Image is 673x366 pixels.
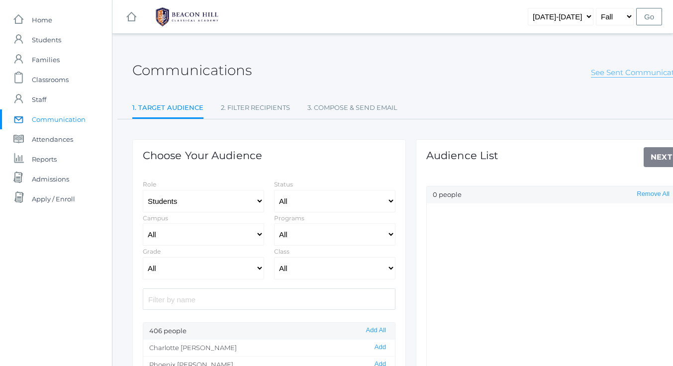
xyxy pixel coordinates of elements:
button: Remove All [634,190,673,198]
span: Apply / Enroll [32,189,75,209]
a: 3. Compose & Send Email [307,98,397,118]
h1: Choose Your Audience [143,150,262,161]
label: Status [274,181,293,188]
input: Filter by name [143,288,395,310]
div: 406 people [143,323,395,340]
span: Communication [32,109,86,129]
input: Go [636,8,662,25]
label: Role [143,181,156,188]
span: Reports [32,149,57,169]
label: Grade [143,248,161,255]
label: Class [274,248,289,255]
span: Students [32,30,61,50]
a: 1. Target Audience [132,98,203,119]
img: BHCALogos-05-308ed15e86a5a0abce9b8dd61676a3503ac9727e845dece92d48e8588c001991.png [150,4,224,29]
span: Classrooms [32,70,69,90]
span: Families [32,50,60,70]
li: Charlotte [PERSON_NAME] [143,340,395,357]
span: Attendances [32,129,73,149]
button: Add All [363,326,389,335]
button: Add [372,343,389,352]
h1: Audience List [426,150,498,161]
label: Campus [143,214,168,222]
span: Admissions [32,169,69,189]
a: 2. Filter Recipients [221,98,290,118]
span: Home [32,10,52,30]
label: Programs [274,214,304,222]
h2: Communications [132,63,252,78]
span: Staff [32,90,46,109]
